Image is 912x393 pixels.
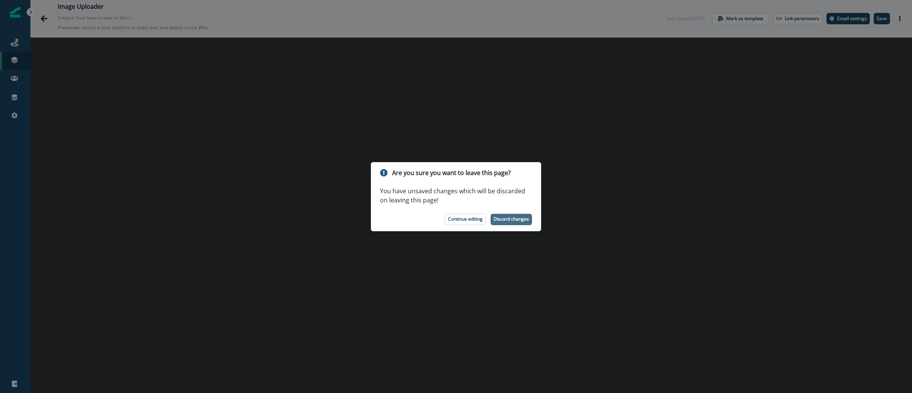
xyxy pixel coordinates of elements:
[392,168,511,177] p: Are you sure you want to leave this page?
[491,214,532,225] button: Discard changes
[448,216,483,222] p: Continue editing
[380,186,532,205] p: You have unsaved changes which will be discarded on leaving this page!
[445,214,486,225] button: Continue editing
[494,216,529,222] p: Discard changes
